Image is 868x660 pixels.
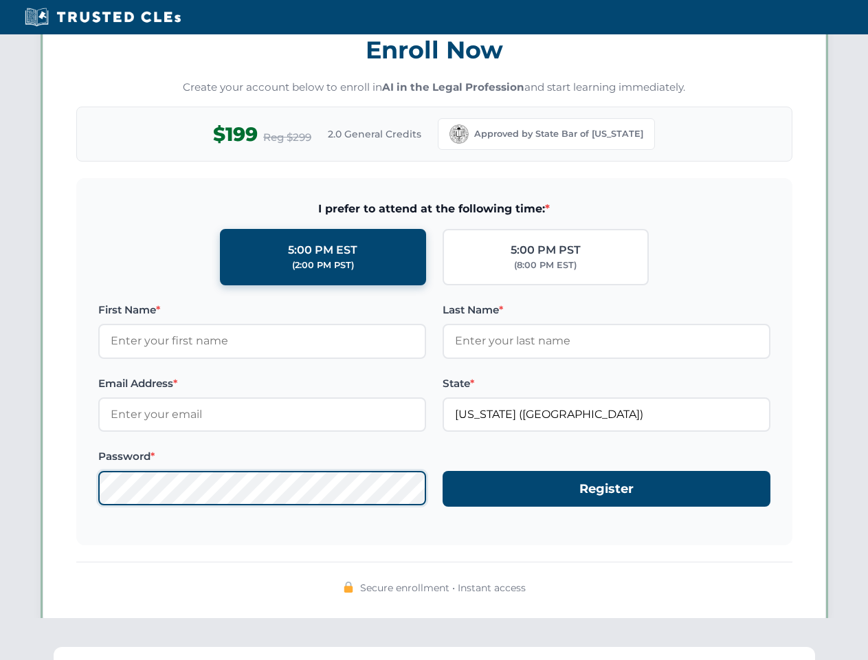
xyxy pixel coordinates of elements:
img: 🔒 [343,582,354,593]
label: Password [98,448,426,465]
input: Enter your email [98,397,426,432]
input: Enter your last name [443,324,770,358]
label: Last Name [443,302,770,318]
label: Email Address [98,375,426,392]
p: Create your account below to enroll in and start learning immediately. [76,80,792,96]
img: Trusted CLEs [21,7,185,27]
input: California (CA) [443,397,770,432]
img: California Bar [449,124,469,144]
div: 5:00 PM EST [288,241,357,259]
span: 2.0 General Credits [328,126,421,142]
div: (8:00 PM EST) [514,258,577,272]
strong: AI in the Legal Profession [382,80,524,93]
input: Enter your first name [98,324,426,358]
span: I prefer to attend at the following time: [98,200,770,218]
div: (2:00 PM PST) [292,258,354,272]
label: State [443,375,770,392]
span: $199 [213,119,258,150]
span: Reg $299 [263,129,311,146]
label: First Name [98,302,426,318]
h3: Enroll Now [76,28,792,71]
span: Approved by State Bar of [US_STATE] [474,127,643,141]
div: 5:00 PM PST [511,241,581,259]
button: Register [443,471,770,507]
span: Secure enrollment • Instant access [360,580,526,595]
